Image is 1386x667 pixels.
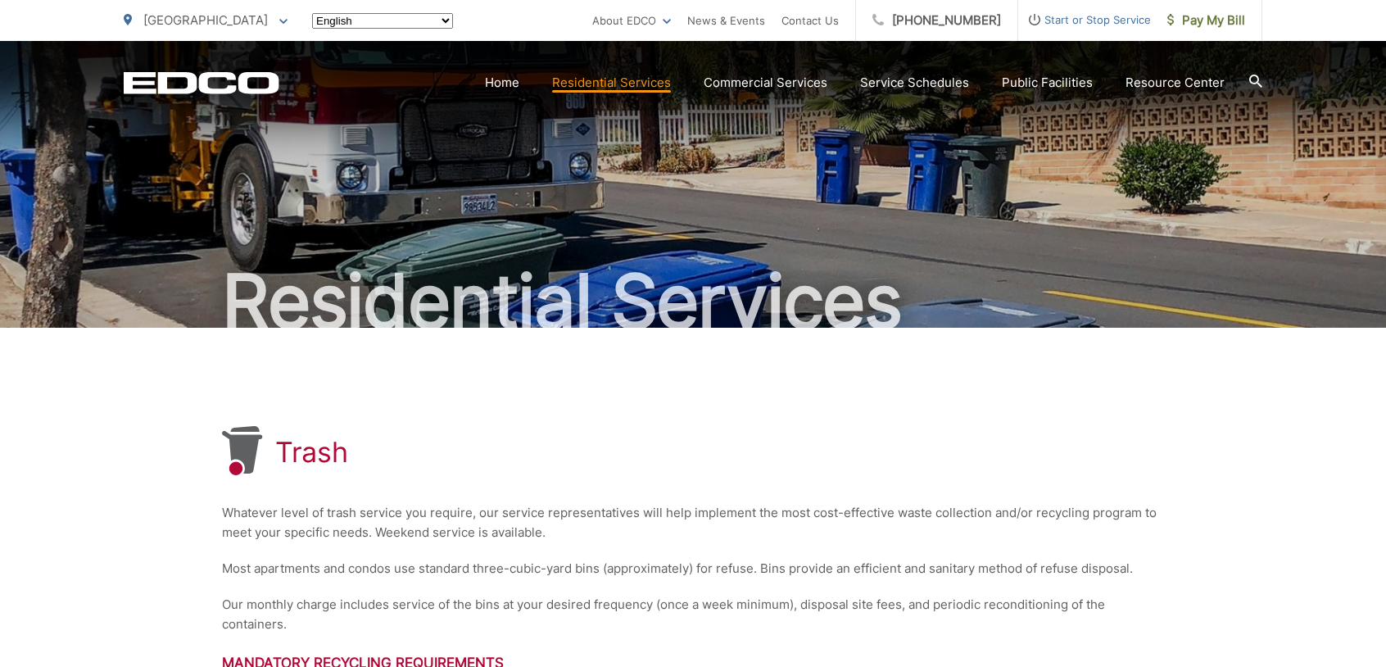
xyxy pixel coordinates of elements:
a: Resource Center [1126,73,1225,93]
a: Home [485,73,519,93]
h1: Trash [275,436,348,469]
a: News & Events [687,11,765,30]
h2: Residential Services [124,261,1262,343]
a: Contact Us [781,11,839,30]
a: About EDCO [592,11,671,30]
span: [GEOGRAPHIC_DATA] [143,12,268,28]
p: Most apartments and condos use standard three-cubic-yard bins (approximately) for refuse. Bins pr... [222,559,1164,579]
a: Public Facilities [1002,73,1093,93]
a: Commercial Services [704,73,827,93]
a: Service Schedules [860,73,969,93]
p: Whatever level of trash service you require, our service representatives will help implement the ... [222,503,1164,542]
a: Residential Services [552,73,671,93]
select: Select a language [312,13,453,29]
a: EDCD logo. Return to the homepage. [124,71,279,94]
p: Our monthly charge includes service of the bins at your desired frequency (once a week minimum), ... [222,595,1164,634]
span: Pay My Bill [1167,11,1245,30]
